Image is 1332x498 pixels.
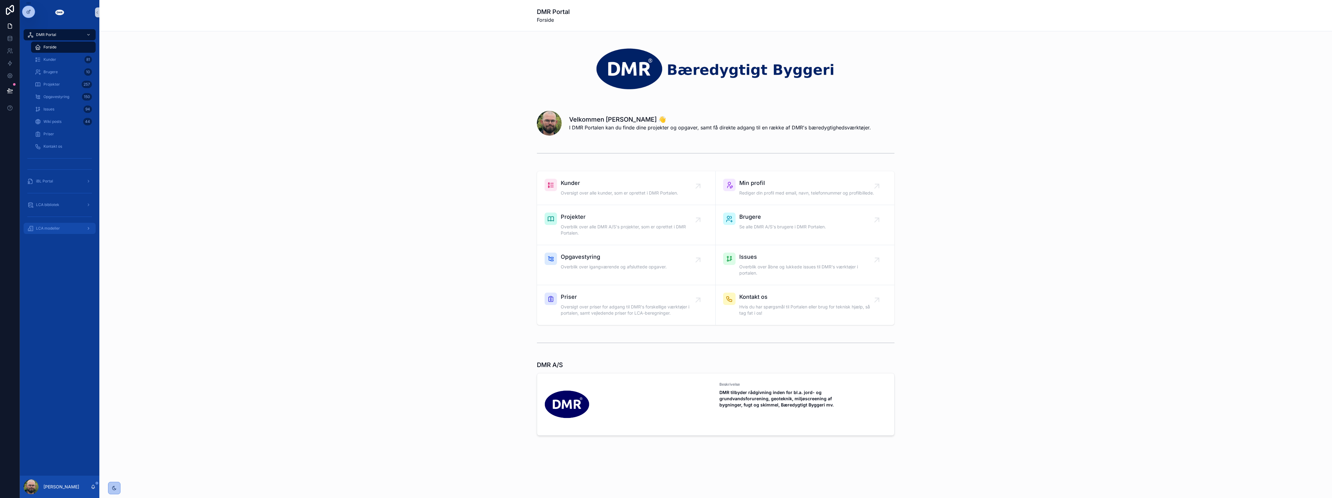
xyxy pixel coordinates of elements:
[561,293,698,301] span: Priser
[36,226,60,231] span: LCA modeller
[739,190,874,196] span: Rediger din profil med email, navn, telefonnummer og profilbillede.
[31,66,96,78] a: Brugere10
[24,223,96,234] a: LCA modeller
[561,253,667,261] span: Opgavestyring
[739,224,826,230] span: Se alle DMR A/S's brugere i DMR Portalen.
[55,7,65,17] img: App logo
[31,104,96,115] a: Issues94
[24,29,96,40] a: DMR Portal
[84,56,92,63] div: 81
[716,171,894,205] a: Min profilRediger din profil med email, navn, telefonnummer og profilbillede.
[537,7,570,16] h1: DMR Portal
[716,285,894,325] a: Kontakt osHvis du har spørgsmål til Portalen eller brug for teknisk hjælp, så tag fat i os!
[31,128,96,140] a: Priser
[31,42,96,53] a: Forside
[84,68,92,76] div: 10
[24,199,96,210] a: LCA bibliotek
[43,107,54,112] span: Issues
[739,293,877,301] span: Kontakt os
[82,81,92,88] div: 257
[36,202,59,207] span: LCA bibliotek
[31,141,96,152] a: Kontakt os
[24,176,96,187] a: iBL Portal
[43,484,79,490] p: [PERSON_NAME]
[561,179,678,187] span: Kunder
[561,190,678,196] span: Oversigt over alle kunder, som er oprettet i DMR Portalen.
[537,285,716,325] a: PriserOversigt over priser for adgang til DMR's forskellige værktøjer i portalen, samt vejledende...
[561,213,698,221] span: Projekter
[83,118,92,125] div: 44
[739,213,826,221] span: Brugere
[36,179,53,184] span: iBL Portal
[537,205,716,245] a: ProjekterOverblik over alle DMR A/S's projekter, som er oprettet i DMR Portalen.
[569,124,871,131] span: I DMR Portalen kan du finde dine projekter og opgaver, samt få direkte adgang til en række af DMR...
[31,54,96,65] a: Kunder81
[537,171,716,205] a: KunderOversigt over alle kunder, som er oprettet i DMR Portalen.
[719,382,887,387] span: Beskrivelse
[43,94,69,99] span: Opgavestyring
[537,245,716,285] a: OpgavestyringOverblik over igangværende og afsluttede opgaver.
[43,144,62,149] span: Kontakt os
[43,132,54,137] span: Priser
[20,25,99,242] div: scrollable content
[537,361,563,369] h1: DMR A/S
[719,390,834,407] strong: DMR tilbyder rådgivning inden for bl.a. jord- og grundvandsforurening, geoteknik, miljøscreening ...
[43,82,60,87] span: Projekter
[36,32,56,37] span: DMR Portal
[31,79,96,90] a: Projekter257
[739,264,877,276] span: Overblik over åbne og lukkede issues til DMR's værktøjer i portalen.
[84,105,92,113] div: 94
[43,70,58,74] span: Brugere
[43,45,57,50] span: Forside
[561,304,698,316] span: Oversigt over priser for adgang til DMR's forskellige værktøjer i portalen, samt vejledende prise...
[716,205,894,245] a: BrugereSe alle DMR A/S's brugere i DMR Portalen.
[537,46,895,91] img: 30475-dmr_logo_baeredygtigt-byggeri_space-arround---noloco---narrow---transparrent---white-DMR.png
[43,57,56,62] span: Kunder
[43,119,61,124] span: Wiki posts
[569,115,871,124] h1: Velkommen [PERSON_NAME] 👋
[31,91,96,102] a: Opgavestyring150
[31,116,96,127] a: Wiki posts44
[82,93,92,101] div: 150
[545,382,589,427] img: ML4l_oFqbF00WKuVupGUmYa_DEzWRlVFlCe37Lmr--o
[739,179,874,187] span: Min profil
[739,253,877,261] span: Issues
[739,304,877,316] span: Hvis du har spørgsmål til Portalen eller brug for teknisk hjælp, så tag fat i os!
[561,264,667,270] span: Overblik over igangværende og afsluttede opgaver.
[537,16,570,24] span: Forside
[561,224,698,236] span: Overblik over alle DMR A/S's projekter, som er oprettet i DMR Portalen.
[716,245,894,285] a: IssuesOverblik over åbne og lukkede issues til DMR's værktøjer i portalen.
